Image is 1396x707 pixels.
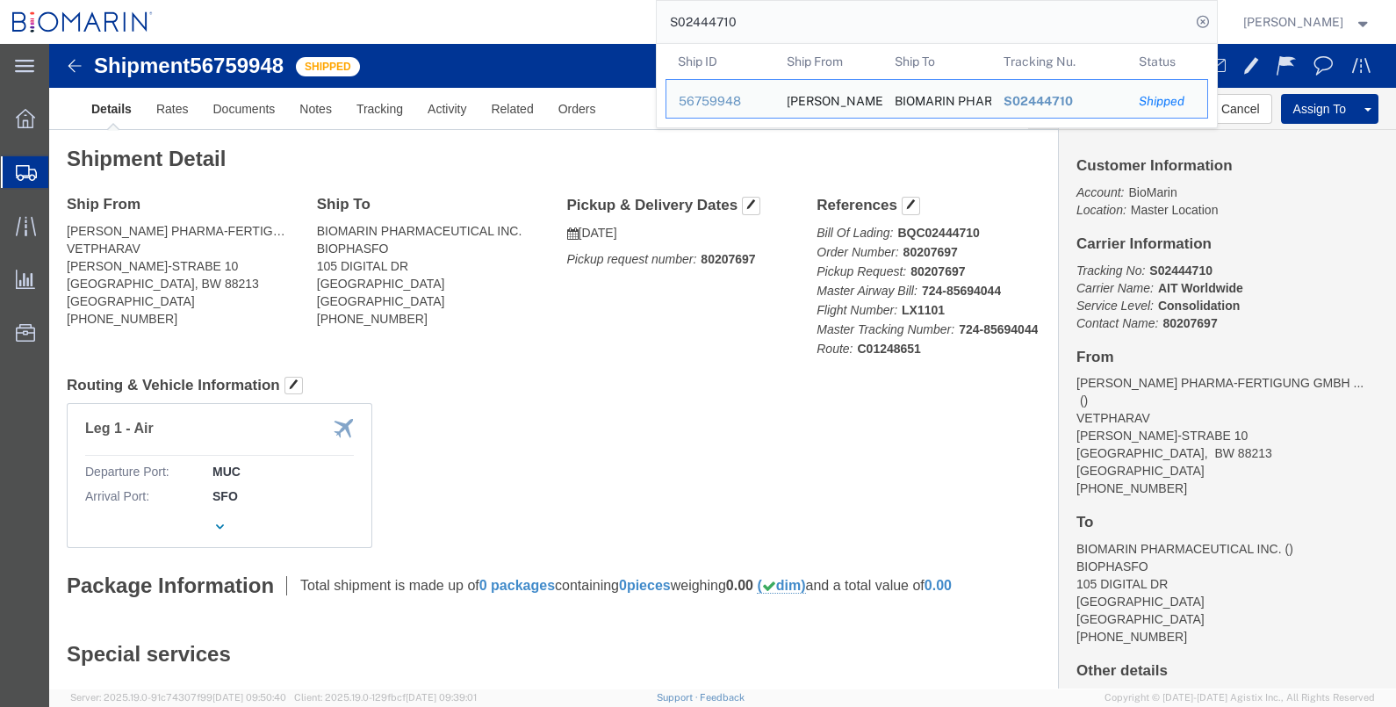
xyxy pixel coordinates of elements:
span: [DATE] 09:50:40 [212,692,286,703]
img: logo [12,9,153,35]
div: 56759948 [679,92,762,111]
div: BIOMARIN PHARMACEUTICAL INC. [895,80,979,118]
div: Shipped [1139,92,1195,111]
a: Support [657,692,701,703]
span: S02444710 [1003,94,1072,108]
iframe: FS Legacy Container [49,44,1396,689]
th: Status [1126,44,1208,79]
table: Search Results [666,44,1217,127]
span: [DATE] 09:39:01 [406,692,477,703]
th: Ship To [882,44,991,79]
span: Server: 2025.19.0-91c74307f99 [70,692,286,703]
th: Ship From [774,44,882,79]
span: Client: 2025.19.0-129fbcf [294,692,477,703]
div: VETTER PHARMA-FERTIGUNG GMBH & CO. KG [786,80,870,118]
span: Copyright © [DATE]-[DATE] Agistix Inc., All Rights Reserved [1105,690,1375,705]
a: Feedback [700,692,745,703]
input: Search for shipment number, reference number [657,1,1191,43]
th: Ship ID [666,44,774,79]
div: S02444710 [1003,92,1114,111]
th: Tracking Nu. [990,44,1126,79]
button: [PERSON_NAME] [1242,11,1372,32]
span: Carrie Lai [1243,12,1343,32]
